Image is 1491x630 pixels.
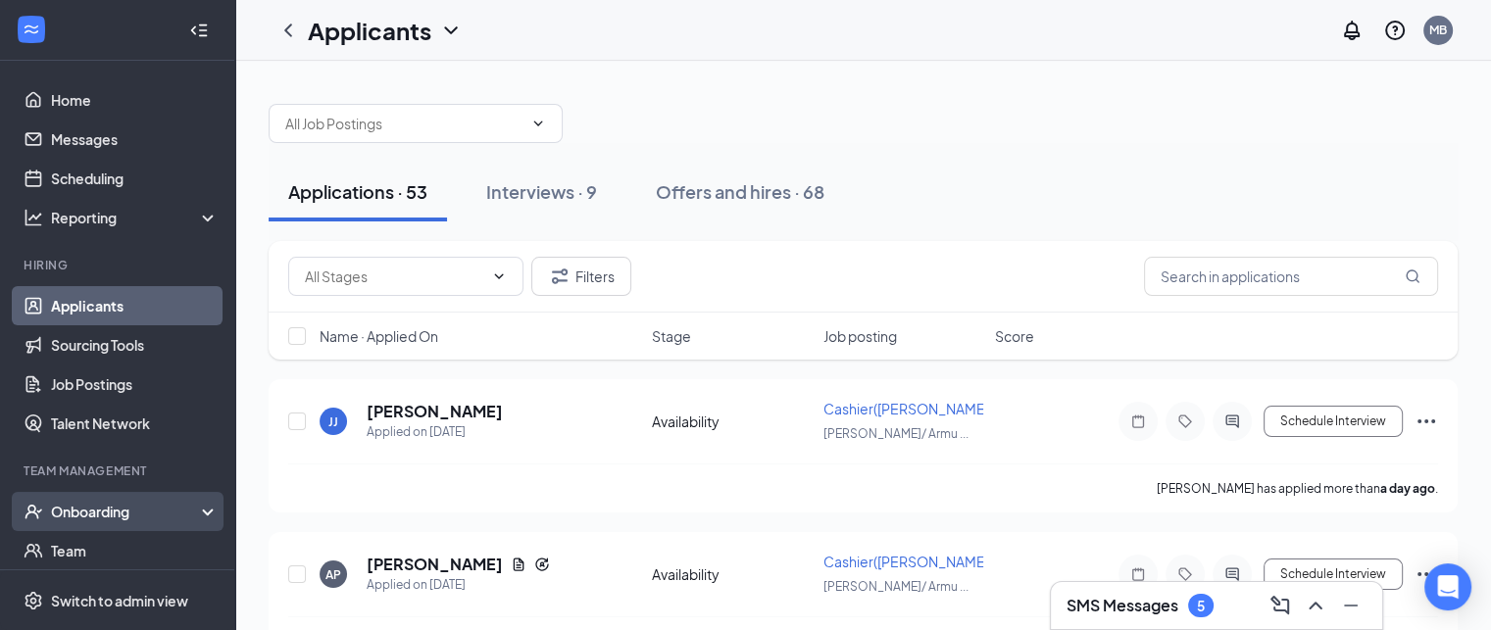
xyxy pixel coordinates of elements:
[652,564,812,584] div: Availability
[1220,566,1244,582] svg: ActiveChat
[1157,480,1438,497] p: [PERSON_NAME] has applied more than .
[367,422,503,442] div: Applied on [DATE]
[1405,268,1420,284] svg: MagnifyingGlass
[24,257,215,273] div: Hiring
[1415,410,1438,433] svg: Ellipses
[1380,481,1435,496] b: a day ago
[1335,590,1367,621] button: Minimize
[1340,19,1364,42] svg: Notifications
[1197,598,1205,614] div: 5
[285,113,522,134] input: All Job Postings
[328,413,338,430] div: JJ
[22,20,41,39] svg: WorkstreamLogo
[823,553,993,570] span: Cashier([PERSON_NAME])
[491,268,507,284] svg: ChevronDown
[823,426,969,441] span: [PERSON_NAME]/ Armu ...
[288,179,427,204] div: Applications · 53
[1264,558,1403,590] button: Schedule Interview
[534,557,550,572] svg: Reapply
[1424,563,1471,610] div: Open Intercom Messenger
[24,208,43,227] svg: Analysis
[530,116,546,131] svg: ChevronDown
[531,257,631,296] button: Filter Filters
[24,462,215,479] div: Team Management
[652,412,812,431] div: Availability
[51,80,219,120] a: Home
[995,326,1034,346] span: Score
[511,557,526,572] svg: Document
[24,591,43,610] svg: Settings
[367,401,503,422] h5: [PERSON_NAME]
[823,400,993,417] span: Cashier([PERSON_NAME])
[325,566,341,583] div: AP
[367,554,503,575] h5: [PERSON_NAME]
[486,179,597,204] div: Interviews · 9
[320,326,438,346] span: Name · Applied On
[1339,594,1363,617] svg: Minimize
[1126,566,1150,582] svg: Note
[51,364,219,404] a: Job Postings
[1415,562,1438,586] svg: Ellipses
[1264,406,1403,437] button: Schedule Interview
[1126,413,1150,429] svg: Note
[51,286,219,325] a: Applicants
[1304,594,1327,617] svg: ChevronUp
[51,159,219,198] a: Scheduling
[1268,594,1292,617] svg: ComposeMessage
[823,326,897,346] span: Job posting
[51,325,219,364] a: Sourcing Tools
[51,120,219,159] a: Messages
[1173,566,1197,582] svg: Tag
[823,579,969,594] span: [PERSON_NAME]/ Armu ...
[367,575,550,595] div: Applied on [DATE]
[548,265,572,288] svg: Filter
[51,531,219,570] a: Team
[51,208,220,227] div: Reporting
[1067,595,1178,616] h3: SMS Messages
[1429,22,1447,38] div: MB
[1300,590,1331,621] button: ChevronUp
[656,179,824,204] div: Offers and hires · 68
[1144,257,1438,296] input: Search in applications
[51,502,202,521] div: Onboarding
[1173,413,1197,429] svg: Tag
[189,21,209,40] svg: Collapse
[652,326,691,346] span: Stage
[24,502,43,521] svg: UserCheck
[1265,590,1296,621] button: ComposeMessage
[276,19,300,42] svg: ChevronLeft
[1383,19,1407,42] svg: QuestionInfo
[439,19,463,42] svg: ChevronDown
[308,14,431,47] h1: Applicants
[1220,413,1244,429] svg: ActiveChat
[305,266,483,287] input: All Stages
[51,404,219,443] a: Talent Network
[51,591,188,610] div: Switch to admin view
